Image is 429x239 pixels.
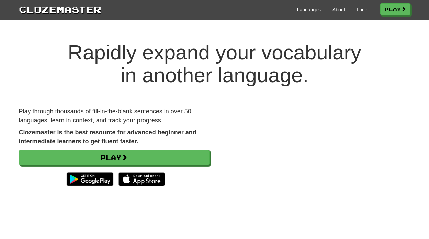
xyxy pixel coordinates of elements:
a: Clozemaster [19,3,101,15]
a: Play [380,3,410,15]
a: Login [357,6,368,13]
img: Download_on_the_App_Store_Badge_US-UK_135x40-25178aeef6eb6b83b96f5f2d004eda3bffbb37122de64afbaef7... [118,172,165,186]
a: About [332,6,345,13]
a: Languages [297,6,321,13]
a: Play [19,150,210,165]
strong: Clozemaster is the best resource for advanced beginner and intermediate learners to get fluent fa... [19,129,196,145]
img: Get it on Google Play [63,169,116,189]
p: Play through thousands of fill-in-the-blank sentences in over 50 languages, learn in context, and... [19,107,210,125]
